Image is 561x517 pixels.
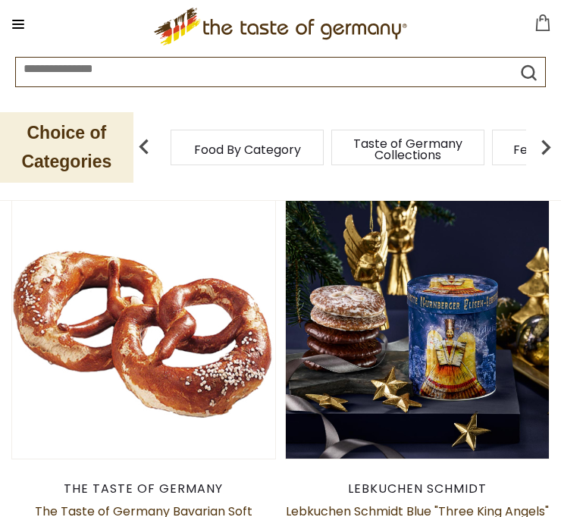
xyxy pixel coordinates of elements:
[285,481,550,497] div: Lebkuchen Schmidt
[194,144,301,155] a: Food By Category
[286,196,549,459] img: Lebkuchen Schmidt Blue "Three King Angels" Blue Tin, Assorted Lebkuchen
[12,196,275,459] img: The Taste of Germany Bavarian Soft Pretzels, 4oz., 10 pc., handmade and frozen
[531,132,561,162] img: next arrow
[129,132,159,162] img: previous arrow
[347,138,469,161] a: Taste of Germany Collections
[11,481,276,497] div: The Taste of Germany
